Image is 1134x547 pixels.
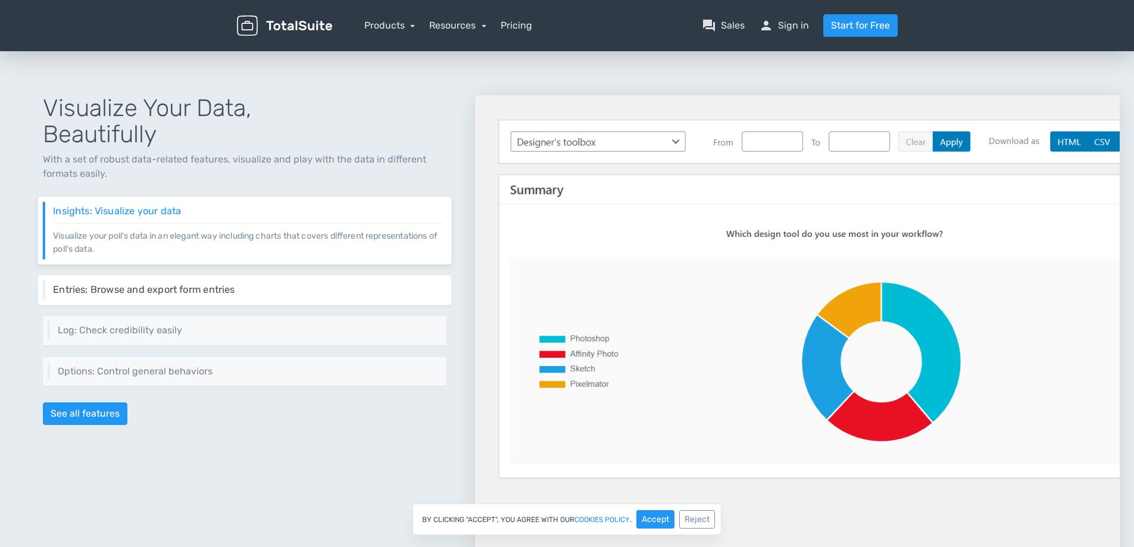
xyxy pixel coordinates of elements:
[429,20,486,31] a: Resources
[58,325,438,336] h6: Log: Check credibility easily
[43,95,446,148] h1: Visualize Your Data, Beautifully
[43,152,446,181] p: With a set of robust data-related features, visualize and play with the data in different formats...
[501,18,532,33] a: Pricing
[636,510,674,529] button: Accept
[574,516,630,523] a: cookies policy
[58,376,438,377] p: Get control over TotalPoll settings.
[53,284,442,295] h6: Entries: Browse and export form entries
[702,18,745,33] a: question_answerSales
[759,18,773,33] span: person
[237,15,332,36] img: TotalSuite for WordPress
[823,14,898,37] a: Start for Free
[58,366,438,377] h6: Options: Control general behaviors
[702,18,716,33] span: question_answer
[413,504,721,535] div: By clicking "Accept", you agree with our .
[679,510,715,529] button: Reject
[43,402,127,425] a: See all features
[53,206,442,217] h6: Insights: Visualize your data
[53,223,442,255] p: Visualize your poll's data in an elegant way including charts that covers different representatio...
[364,20,416,31] a: Products
[759,18,809,33] a: personSign in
